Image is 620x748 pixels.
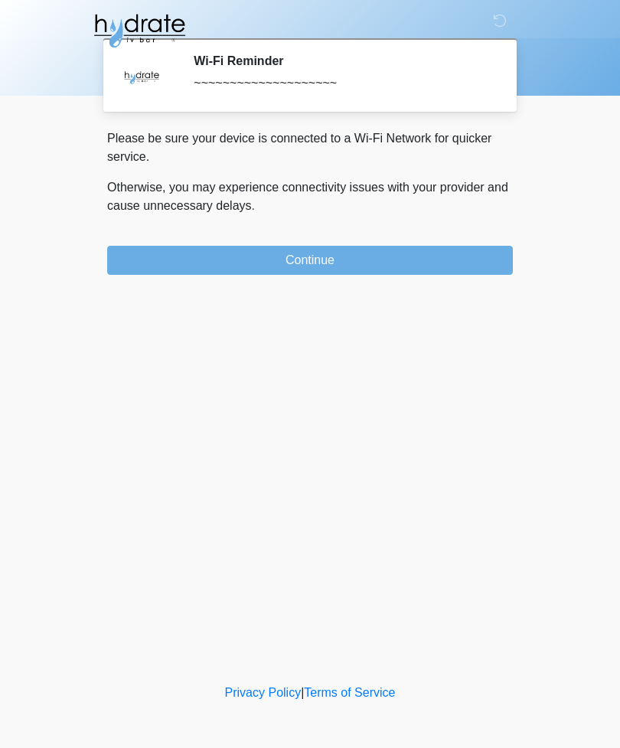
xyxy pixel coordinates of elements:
[304,686,395,699] a: Terms of Service
[301,686,304,699] a: |
[107,129,513,166] p: Please be sure your device is connected to a Wi-Fi Network for quicker service.
[252,199,255,212] span: .
[194,74,490,93] div: ~~~~~~~~~~~~~~~~~~~~
[119,54,165,100] img: Agent Avatar
[107,246,513,275] button: Continue
[107,178,513,215] p: Otherwise, you may experience connectivity issues with your provider and cause unnecessary delays
[92,11,187,50] img: Hydrate IV Bar - Fort Collins Logo
[225,686,302,699] a: Privacy Policy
